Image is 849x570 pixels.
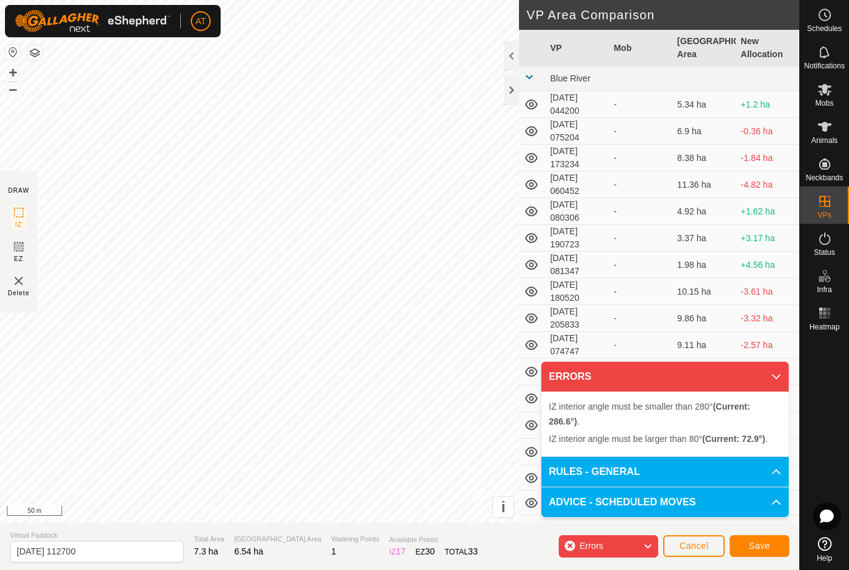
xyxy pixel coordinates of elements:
button: + [6,65,21,80]
th: Mob [608,30,672,67]
td: [DATE] 080306 [545,198,608,225]
td: [DATE] 044200 [545,91,608,118]
div: - [613,125,667,138]
b: (Current: 72.9°) [702,434,765,444]
div: TOTAL [445,545,478,558]
img: VP [11,274,26,288]
span: Mobs [815,99,833,107]
span: 6.54 ha [234,546,264,556]
span: Watering Points [331,534,379,545]
a: Help [800,532,849,567]
div: - [613,285,667,298]
td: 10.15 ha [672,278,736,305]
img: Gallagher Logo [15,10,170,32]
span: 33 [468,546,478,556]
td: [DATE] 190723 [545,225,608,252]
span: AT [196,15,206,28]
td: [DATE] 060452 [545,172,608,198]
span: Heatmap [809,323,840,331]
button: i [493,497,513,517]
span: Neckbands [805,174,843,182]
span: Total Area [194,534,224,545]
td: [DATE] 180520 [545,278,608,305]
span: Virtual Paddock [10,530,184,541]
td: 4.92 ha [672,198,736,225]
td: 1.98 ha [672,252,736,278]
td: 9.86 ha [672,305,736,332]
td: [DATE] 205833 [545,305,608,332]
td: [DATE] 081347 [545,252,608,278]
td: 9.11 ha [672,332,736,359]
button: Reset Map [6,45,21,60]
span: VPs [817,211,831,219]
div: - [613,259,667,272]
p-accordion-content: ERRORS [541,392,789,456]
span: Errors [579,541,603,551]
td: -4.82 ha [736,172,799,198]
td: 3.37 ha [672,225,736,252]
div: - [613,205,667,218]
th: New Allocation [736,30,799,67]
button: Map Layers [27,45,42,60]
td: +1.2 ha [736,91,799,118]
td: [DATE] 074747 [545,332,608,359]
span: Animals [811,137,838,144]
td: [DATE] 140605 [545,359,608,385]
button: Save [730,535,789,557]
td: [DATE] 075204 [545,118,608,145]
span: [GEOGRAPHIC_DATA] Area [234,534,321,545]
th: VP [545,30,608,67]
div: - [613,232,667,245]
th: [GEOGRAPHIC_DATA] Area [672,30,736,67]
span: Schedules [807,25,842,32]
td: -3.61 ha [736,278,799,305]
span: IZ interior angle must be smaller than 280° . [549,402,750,426]
td: 11.36 ha [672,172,736,198]
td: -4.93 ha [736,359,799,385]
div: - [613,98,667,111]
span: 17 [396,546,406,556]
div: DRAW [8,186,29,195]
a: Privacy Policy [211,507,257,518]
span: Notifications [804,62,845,70]
span: IZ [16,220,22,229]
span: Delete [8,288,30,298]
span: Available Points [389,535,477,545]
td: +4.56 ha [736,252,799,278]
p-accordion-header: RULES - GENERAL [541,457,789,487]
div: - [613,339,667,352]
span: Cancel [679,541,709,551]
div: IZ [389,545,405,558]
td: +3.17 ha [736,225,799,252]
span: Help [817,554,832,562]
button: – [6,81,21,96]
div: - [613,152,667,165]
td: 6.9 ha [672,118,736,145]
span: Infra [817,286,832,293]
span: Save [749,541,770,551]
td: -3.32 ha [736,305,799,332]
span: 1 [331,546,336,556]
td: 5.34 ha [672,91,736,118]
td: 8.38 ha [672,145,736,172]
span: RULES - GENERAL [549,464,640,479]
span: IZ interior angle must be larger than 80° . [549,434,768,444]
div: - [613,521,667,534]
span: i [501,499,505,515]
a: Contact Us [272,507,308,518]
button: Cancel [663,535,725,557]
span: 7.3 ha [194,546,218,556]
div: - [613,312,667,325]
span: Status [814,249,835,256]
p-accordion-header: ADVICE - SCHEDULED MOVES [541,487,789,517]
span: 30 [425,546,435,556]
td: -2.57 ha [736,332,799,359]
span: ADVICE - SCHEDULED MOVES [549,495,695,510]
td: +1.62 ha [736,198,799,225]
div: EZ [416,545,435,558]
td: [DATE] 173234 [545,145,608,172]
td: -1.84 ha [736,145,799,172]
div: - [613,178,667,191]
p-accordion-header: ERRORS [541,362,789,392]
td: 11.47 ha [672,359,736,385]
